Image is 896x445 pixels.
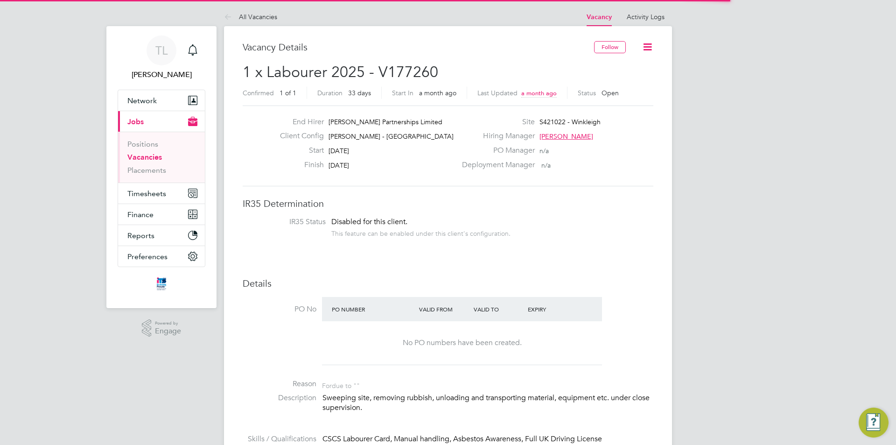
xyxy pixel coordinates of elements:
span: [PERSON_NAME] [539,132,593,141]
a: Activity Logs [627,13,665,21]
label: Last Updated [477,89,518,97]
a: Vacancies [127,153,162,162]
span: Network [127,96,157,105]
span: n/a [539,147,549,155]
p: Sweeping site, removing rubbish, unloading and transporting material, equipment etc. under close ... [322,393,653,413]
button: Finance [118,204,205,225]
a: Go to home page [118,276,205,291]
label: Start [273,146,324,155]
label: Site [456,117,535,127]
span: Tim Lerwill [118,69,205,80]
label: Description [243,393,316,403]
span: n/a [541,161,551,170]
label: Finish [273,160,324,170]
div: Jobs [118,132,205,183]
button: Timesheets [118,183,205,204]
span: Preferences [127,252,168,261]
a: Placements [127,166,166,175]
label: IR35 Status [252,217,326,227]
button: Engage Resource Center [859,408,889,438]
a: Positions [127,140,158,148]
label: PO No [243,304,316,314]
div: Valid To [471,301,526,318]
span: Reports [127,231,154,240]
nav: Main navigation [106,26,217,308]
span: Disabled for this client. [331,217,407,226]
span: Jobs [127,117,144,126]
span: Open [602,89,619,97]
span: [DATE] [329,161,349,170]
img: itsconstruction-logo-retina.png [155,276,168,291]
h3: Details [243,277,653,290]
label: End Hirer [273,117,324,127]
label: Client Config [273,131,324,141]
label: Hiring Manager [456,131,535,141]
a: Vacancy [587,13,612,21]
label: Start In [392,89,413,97]
span: TL [155,44,168,57]
label: Deployment Manager [456,160,535,170]
div: No PO numbers have been created. [331,338,593,348]
button: Follow [594,41,626,53]
h3: IR35 Determination [243,198,653,210]
span: Finance [127,210,154,219]
span: a month ago [419,89,456,97]
a: TL[PERSON_NAME] [118,35,205,80]
div: PO Number [329,301,417,318]
a: Powered byEngage [142,319,182,337]
div: This feature can be enabled under this client's configuration. [331,227,511,238]
div: For due to "" [322,379,360,390]
span: [PERSON_NAME] Partnerships Limited [329,118,442,126]
label: Skills / Qualifications [243,434,316,444]
span: 33 days [348,89,371,97]
a: All Vacancies [224,13,277,21]
span: Powered by [155,319,181,327]
label: Status [578,89,596,97]
label: Duration [317,89,343,97]
span: Engage [155,327,181,335]
div: Valid From [417,301,471,318]
button: Preferences [118,246,205,267]
span: [PERSON_NAME] - [GEOGRAPHIC_DATA] [329,132,454,141]
label: Confirmed [243,89,274,97]
label: PO Manager [456,146,535,155]
label: Reason [243,379,316,389]
div: CSCS Labourer Card, Manual handling, Asbestos Awareness, Full UK Driving License [322,434,653,444]
span: 1 of 1 [280,89,296,97]
span: Timesheets [127,189,166,198]
button: Jobs [118,111,205,132]
span: S421022 - Winkleigh [539,118,601,126]
h3: Vacancy Details [243,41,594,53]
button: Network [118,90,205,111]
span: [DATE] [329,147,349,155]
span: a month ago [521,89,557,97]
button: Reports [118,225,205,246]
div: Expiry [525,301,580,318]
span: 1 x Labourer 2025 - V177260 [243,63,438,81]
